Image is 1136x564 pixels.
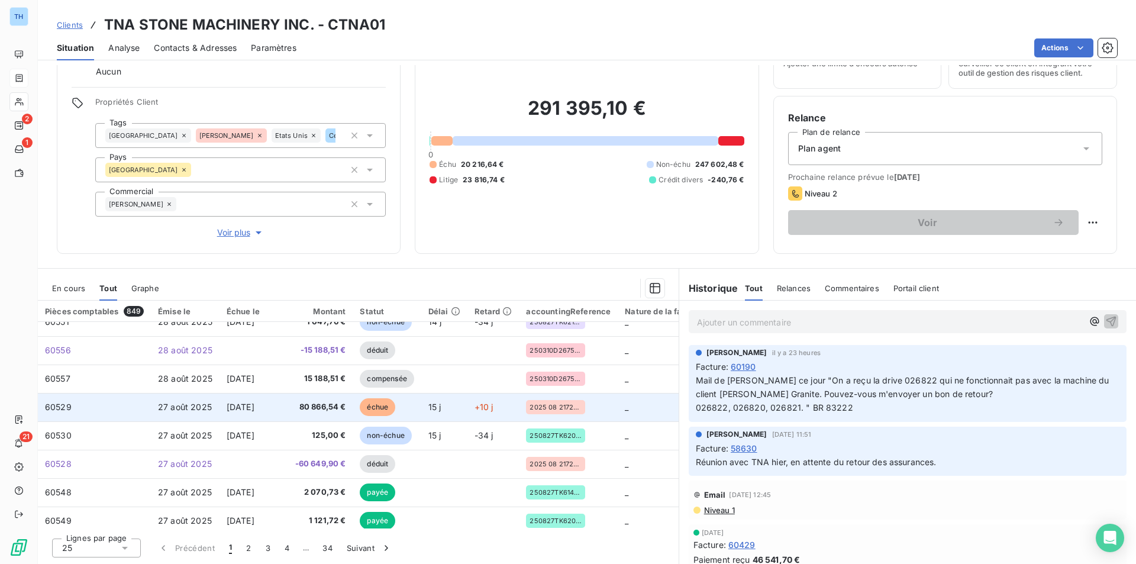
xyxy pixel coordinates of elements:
[708,175,744,185] span: -240,76 €
[295,430,346,441] span: 125,00 €
[428,402,441,412] span: 15 j
[475,430,493,440] span: -34 j
[277,536,296,560] button: 4
[45,487,72,497] span: 60548
[131,283,159,293] span: Graphe
[199,132,254,139] span: [PERSON_NAME]
[158,487,212,497] span: 27 août 2025
[656,159,690,170] span: Non-échu
[696,442,728,455] span: Facture :
[22,137,33,148] span: 1
[57,42,94,54] span: Situation
[251,42,296,54] span: Paramètres
[158,515,212,526] span: 27 août 2025
[798,143,841,154] span: Plan agent
[360,484,395,501] span: payée
[1034,38,1093,57] button: Actions
[696,402,853,412] span: 026822, 026820, 026821. " BR 83222
[227,402,254,412] span: [DATE]
[428,150,433,159] span: 0
[227,373,254,383] span: [DATE]
[703,505,735,515] span: Niveau 1
[530,318,582,325] span: 250827TK62115AD-P
[222,536,239,560] button: 1
[45,402,72,412] span: 60529
[463,175,505,185] span: 23 816,74 €
[295,344,346,356] span: -15 188,51 €
[475,307,512,316] div: Retard
[696,375,1112,399] span: Mail de [PERSON_NAME] ce jour "On a reçu la drive 026822 qui ne fonctionnait pas avec la machine ...
[20,431,33,442] span: 21
[526,307,611,316] div: accountingReference
[295,373,346,385] span: 15 188,51 €
[227,515,254,526] span: [DATE]
[625,515,628,526] span: _
[625,402,628,412] span: _
[295,307,346,316] div: Montant
[57,19,83,31] a: Clients
[124,306,144,317] span: 849
[259,536,277,560] button: 3
[625,345,628,355] span: _
[191,165,201,175] input: Ajouter une valeur
[695,159,744,170] span: 247 602,48 €
[696,360,728,373] span: Facture :
[45,459,72,469] span: 60528
[360,398,395,416] span: échue
[295,316,346,328] span: 1 047,76 €
[158,373,212,383] span: 28 août 2025
[158,459,212,469] span: 27 août 2025
[239,536,258,560] button: 2
[360,512,395,530] span: payée
[659,175,703,185] span: Crédit divers
[439,175,458,185] span: Litige
[696,457,937,467] span: Réunion avec TNA hier, en attente du retour des assurances.
[109,132,178,139] span: [GEOGRAPHIC_DATA]
[45,373,70,383] span: 60557
[95,226,386,239] button: Voir plus
[275,132,308,139] span: Etats Unis
[335,130,345,141] input: Ajouter une valeur
[109,201,163,208] span: [PERSON_NAME]
[295,401,346,413] span: 80 866,54 €
[340,536,399,560] button: Suivant
[745,283,763,293] span: Tout
[704,490,726,499] span: Email
[625,487,628,497] span: _
[625,430,628,440] span: _
[227,307,281,316] div: Échue le
[150,536,222,560] button: Précédent
[158,345,212,355] span: 28 août 2025
[958,59,1107,78] span: Surveiller ce client en intégrant votre outil de gestion des risques client.
[731,360,756,373] span: 60190
[461,159,504,170] span: 20 216,64 €
[625,307,702,316] div: Nature de la facture
[530,432,582,439] span: 250827TK62080AW
[57,20,83,30] span: Clients
[158,430,212,440] span: 27 août 2025
[295,486,346,498] span: 2 070,73 €
[788,111,1102,125] h6: Relance
[430,96,744,132] h2: 291 395,10 €
[702,529,724,536] span: [DATE]
[9,538,28,557] img: Logo LeanPay
[154,42,237,54] span: Contacts & Adresses
[475,402,493,412] span: +10 j
[772,349,821,356] span: il y a 23 heures
[625,373,628,383] span: _
[788,210,1079,235] button: Voir
[788,172,1102,182] span: Prochaine relance prévue le
[530,489,582,496] span: 250827TK61421AD-P
[45,430,72,440] span: 60530
[9,7,28,26] div: TH
[227,430,254,440] span: [DATE]
[45,306,144,317] div: Pièces comptables
[295,515,346,527] span: 1 121,72 €
[45,515,72,526] span: 60549
[360,455,395,473] span: déduit
[802,218,1053,227] span: Voir
[99,283,117,293] span: Tout
[1096,524,1124,552] div: Open Intercom Messenger
[805,189,837,198] span: Niveau 2
[22,114,33,124] span: 2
